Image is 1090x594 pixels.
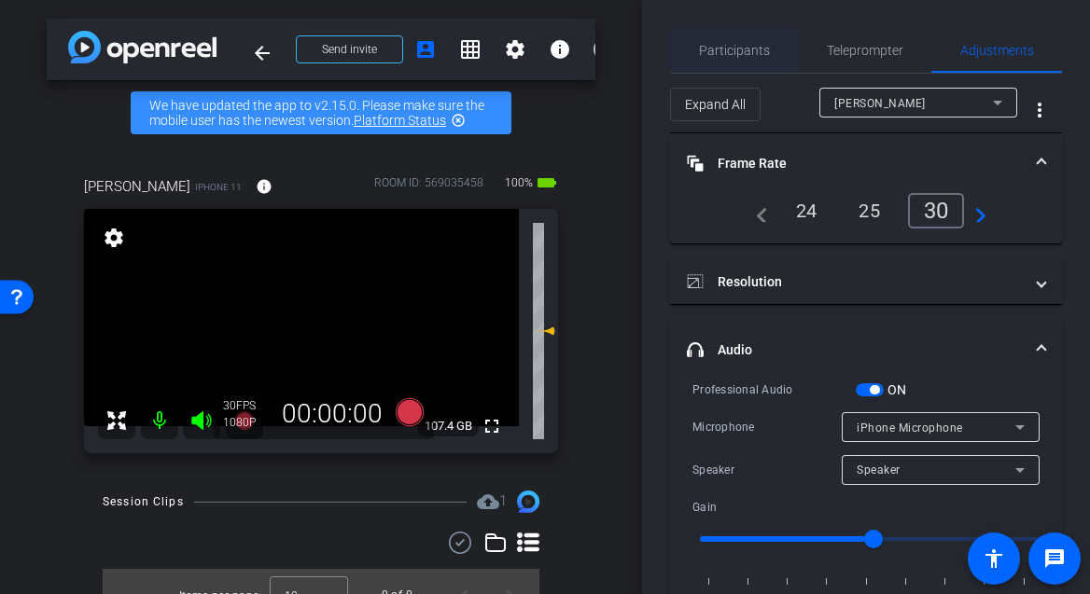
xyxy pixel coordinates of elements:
mat-icon: info [549,38,571,61]
mat-icon: arrow_back [251,42,273,64]
div: 00:00:00 [270,398,395,430]
div: Professional Audio [692,380,856,399]
span: 107.4 GB [418,415,479,437]
span: [PERSON_NAME] [834,97,926,110]
mat-icon: battery_std [536,172,558,194]
div: Gain [692,498,856,517]
mat-icon: highlight_off [451,113,466,128]
mat-icon: navigate_next [964,200,986,222]
span: [PERSON_NAME] [84,176,190,197]
mat-expansion-panel-header: Frame Rate [670,133,1062,193]
div: Frame Rate [670,193,1062,243]
span: Destinations for your clips [477,490,507,513]
mat-icon: navigate_before [746,200,768,222]
mat-icon: message [1043,547,1066,570]
mat-icon: account_box [414,38,437,61]
button: Expand All [670,88,761,121]
mat-expansion-panel-header: Resolution [670,259,1062,304]
mat-icon: info [256,178,272,195]
div: 25 [845,195,894,227]
mat-icon: more_vert [1028,99,1051,121]
mat-panel-title: Audio [687,340,1023,360]
span: iPhone 11 [195,180,242,194]
span: Send invite [322,42,377,57]
a: Platform Status [354,113,446,128]
div: 30 [223,398,270,413]
div: ROOM ID: 569035458 [374,174,483,201]
span: Adjustments [960,44,1034,57]
mat-expansion-panel-header: Audio [670,320,1062,380]
button: Send invite [296,35,403,63]
div: 24 [782,195,831,227]
div: Session Clips [103,492,184,511]
div: 30 [908,193,965,228]
label: ON [884,380,907,399]
div: We have updated the app to v2.15.0. Please make sure the mobile user has the newest version. [131,91,511,134]
div: Microphone [692,418,842,436]
span: 100% [502,168,536,198]
span: FPS [236,399,256,412]
span: 1 [499,492,507,509]
mat-icon: 0 dB [533,320,555,342]
mat-icon: grid_on [459,38,482,61]
div: Speaker [692,461,842,479]
mat-panel-title: Resolution [687,272,1023,292]
button: More Options for Adjustments Panel [1017,88,1062,132]
mat-icon: settings [101,227,127,249]
span: Participants [699,44,770,57]
span: Expand All [685,87,746,122]
div: 1080P [223,415,270,430]
mat-icon: accessibility [983,547,1005,570]
img: app-logo [68,31,217,63]
mat-panel-title: Frame Rate [687,154,1023,173]
mat-icon: cloud_upload [477,490,499,513]
img: Session clips [517,490,539,513]
span: Teleprompter [827,44,903,57]
span: iPhone Microphone [857,421,963,435]
mat-icon: settings [504,38,526,61]
mat-icon: fullscreen [481,415,503,437]
span: Speaker [857,463,901,477]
